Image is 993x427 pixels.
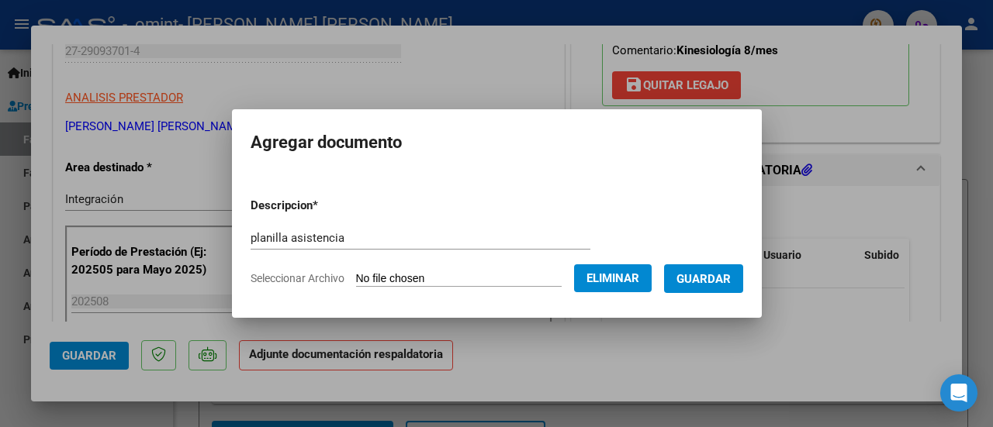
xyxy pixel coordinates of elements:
p: Descripcion [251,197,399,215]
button: Eliminar [574,264,652,292]
span: Guardar [676,272,731,286]
div: Open Intercom Messenger [940,374,977,412]
span: Eliminar [586,271,639,285]
h2: Agregar documento [251,128,743,157]
button: Guardar [664,264,743,293]
span: Seleccionar Archivo [251,272,344,284]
